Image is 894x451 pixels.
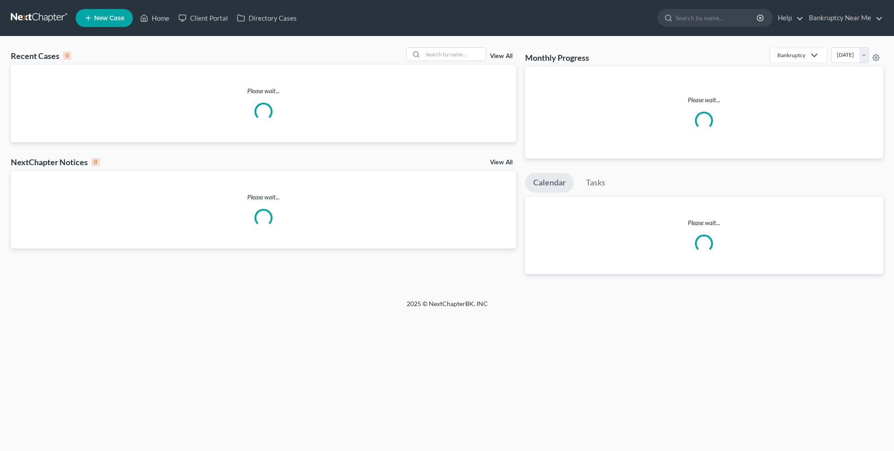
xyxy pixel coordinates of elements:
span: New Case [94,15,124,22]
h3: Monthly Progress [525,52,589,63]
div: 0 [63,52,71,60]
a: View All [490,159,513,166]
p: Please wait... [532,95,876,104]
a: Tasks [578,173,613,193]
input: Search by name... [423,48,486,61]
p: Please wait... [525,218,883,227]
div: 0 [91,158,100,166]
a: Directory Cases [232,10,301,26]
a: View All [490,53,513,59]
a: Calendar [525,173,574,193]
p: Please wait... [11,193,516,202]
div: 2025 © NextChapterBK, INC [191,299,704,316]
div: Recent Cases [11,50,71,61]
a: Help [773,10,803,26]
a: Home [136,10,174,26]
a: Bankruptcy Near Me [804,10,883,26]
div: NextChapter Notices [11,157,100,167]
div: Bankruptcy [777,51,805,59]
p: Please wait... [11,86,516,95]
a: Client Portal [174,10,232,26]
input: Search by name... [676,9,758,26]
